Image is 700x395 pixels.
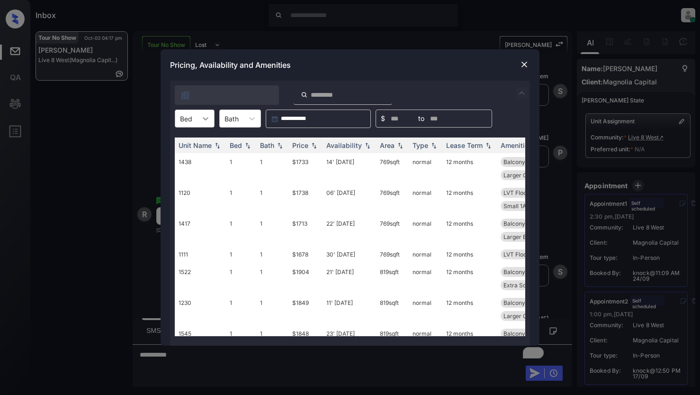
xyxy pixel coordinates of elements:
td: normal [409,246,442,263]
span: Balcony [503,268,525,276]
td: 1 [256,184,288,215]
span: Larger Closet -... [503,312,548,320]
span: LVT Flooring [503,189,537,196]
span: Balcony [503,220,525,227]
td: 1 [226,246,256,263]
td: $1678 [288,246,323,263]
img: sorting [363,142,372,149]
img: icon-zuma [301,91,308,99]
span: Larger Bedroom [503,233,547,240]
span: Larger Closet -... [503,172,548,179]
img: sorting [395,142,405,149]
td: 1 [256,294,288,325]
td: 12 months [442,294,497,325]
td: $1848 [288,325,323,356]
td: $1849 [288,294,323,325]
td: 22' [DATE] [323,215,376,246]
span: Small 1A [503,202,526,210]
td: 1 [226,184,256,215]
img: sorting [213,142,222,149]
td: 12 months [442,246,497,263]
span: $ [381,113,385,124]
img: sorting [275,142,285,149]
div: Availability [326,141,362,149]
td: 23' [DATE] [323,325,376,356]
td: 1111 [175,246,226,263]
img: close [520,60,529,69]
img: icon-zuma [180,91,190,100]
td: 1438 [175,153,226,184]
td: 1 [256,215,288,246]
td: 1417 [175,215,226,246]
td: 819 sqft [376,294,409,325]
img: sorting [243,142,252,149]
td: $1733 [288,153,323,184]
img: sorting [309,142,319,149]
td: $1904 [288,263,323,294]
td: 1545 [175,325,226,356]
td: 11' [DATE] [323,294,376,325]
td: 1522 [175,263,226,294]
td: $1738 [288,184,323,215]
td: 12 months [442,263,497,294]
td: 1 [226,153,256,184]
div: Unit Name [179,141,212,149]
td: 1 [256,263,288,294]
td: 1120 [175,184,226,215]
td: 1 [256,246,288,263]
img: icon-zuma [516,87,528,99]
span: LVT Flooring [503,251,537,258]
td: 12 months [442,215,497,246]
td: 819 sqft [376,325,409,356]
td: 12 months [442,184,497,215]
td: $1713 [288,215,323,246]
div: Area [380,141,395,149]
td: 769 sqft [376,215,409,246]
span: Balcony [503,299,525,306]
td: 1 [226,294,256,325]
td: 769 sqft [376,153,409,184]
td: normal [409,325,442,356]
img: sorting [484,142,493,149]
td: 1 [226,325,256,356]
div: Bath [260,141,274,149]
td: 12 months [442,153,497,184]
td: 06' [DATE] [323,184,376,215]
td: normal [409,215,442,246]
td: 819 sqft [376,263,409,294]
span: Balcony [503,158,525,165]
td: 21' [DATE] [323,263,376,294]
td: 1230 [175,294,226,325]
td: 30' [DATE] [323,246,376,263]
td: 769 sqft [376,246,409,263]
td: 1 [256,153,288,184]
span: Extra Sqft 1 [503,282,534,289]
div: Pricing, Availability and Amenities [161,49,539,81]
div: Amenities [501,141,532,149]
td: normal [409,153,442,184]
td: normal [409,184,442,215]
span: to [418,113,424,124]
div: Type [413,141,428,149]
div: Bed [230,141,242,149]
td: 769 sqft [376,184,409,215]
td: 1 [226,263,256,294]
div: Price [292,141,308,149]
span: Balcony [503,330,525,337]
td: normal [409,263,442,294]
td: 12 months [442,325,497,356]
div: Lease Term [446,141,483,149]
img: sorting [429,142,439,149]
td: 14' [DATE] [323,153,376,184]
td: 1 [256,325,288,356]
td: 1 [226,215,256,246]
td: normal [409,294,442,325]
